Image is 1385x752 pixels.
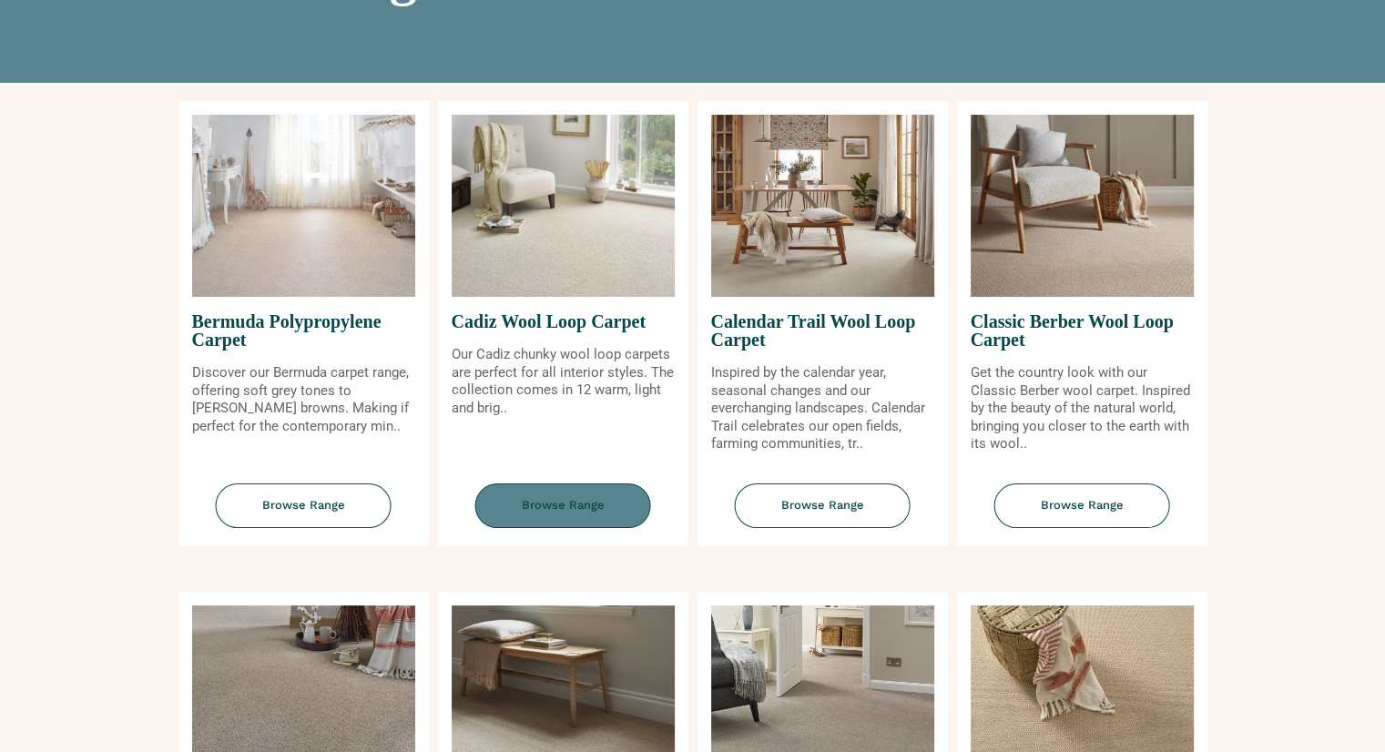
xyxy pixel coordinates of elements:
p: Get the country look with our Classic Berber wool carpet. Inspired by the beauty of the natural w... [971,364,1194,453]
p: Our Cadiz chunky wool loop carpets are perfect for all interior styles. The collection comes in 1... [452,346,675,417]
p: Discover our Bermuda carpet range, offering soft grey tones to [PERSON_NAME] browns. Making if pe... [192,364,415,435]
a: Browse Range [698,483,948,546]
span: Browse Range [735,483,911,528]
a: Browse Range [438,483,688,546]
span: Browse Range [216,483,392,528]
span: Cadiz Wool Loop Carpet [452,297,675,346]
span: Browse Range [994,483,1170,528]
span: Calendar Trail Wool Loop Carpet [711,297,934,364]
span: Classic Berber Wool Loop Carpet [971,297,1194,364]
img: Classic Berber Wool Loop Carpet [971,115,1194,297]
img: Cadiz Wool Loop Carpet [452,115,675,297]
span: Browse Range [475,483,651,528]
a: Browse Range [178,483,429,546]
img: Calendar Trail Wool Loop Carpet [711,115,934,297]
p: Inspired by the calendar year, seasonal changes and our everchanging landscapes. Calendar Trail c... [711,364,934,453]
span: Bermuda Polypropylene Carpet [192,297,415,364]
a: Browse Range [957,483,1207,546]
img: Bermuda Polypropylene Carpet [192,115,415,297]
